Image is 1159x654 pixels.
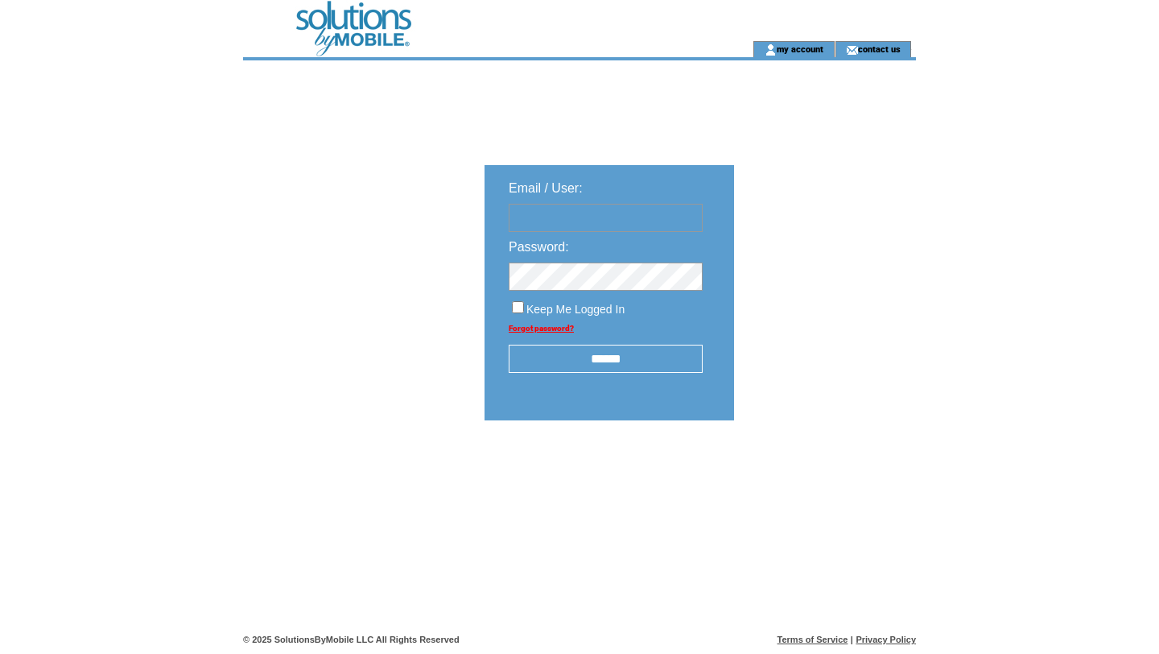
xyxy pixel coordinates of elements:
span: Email / User: [509,181,583,195]
img: account_icon.gif;jsessionid=F10FFFDB844A2EC3B4972C833E7F6555 [765,43,777,56]
a: my account [777,43,823,54]
a: Terms of Service [777,635,848,644]
span: Password: [509,240,569,254]
a: Forgot password? [509,324,574,333]
span: © 2025 SolutionsByMobile LLC All Rights Reserved [243,635,460,644]
a: Privacy Policy [856,635,916,644]
a: contact us [858,43,901,54]
img: contact_us_icon.gif;jsessionid=F10FFFDB844A2EC3B4972C833E7F6555 [846,43,858,56]
span: Keep Me Logged In [526,303,625,316]
span: | [851,635,853,644]
img: transparent.png;jsessionid=F10FFFDB844A2EC3B4972C833E7F6555 [781,461,861,481]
